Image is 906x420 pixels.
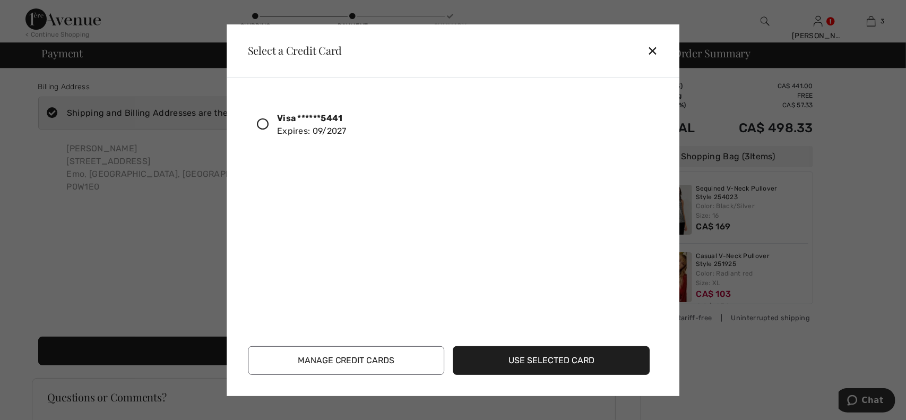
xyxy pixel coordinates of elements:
[239,45,342,56] div: Select a Credit Card
[453,346,650,375] button: Use Selected Card
[647,39,667,62] div: ✕
[248,346,445,375] button: Manage Credit Cards
[277,112,347,138] div: Expires: 09/2027
[23,7,45,17] span: Chat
